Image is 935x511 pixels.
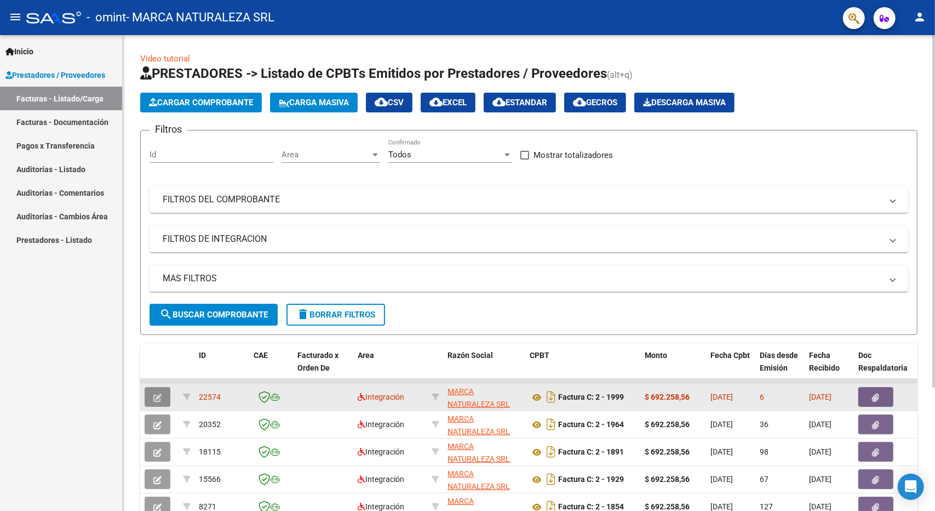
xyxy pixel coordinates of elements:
span: Buscar Comprobante [159,310,268,320]
i: Descargar documento [544,388,558,406]
strong: Factura C: 2 - 1964 [558,421,624,429]
span: 15566 [199,475,221,484]
span: Facturado x Orden De [297,351,339,372]
span: [DATE] [710,502,733,511]
strong: $ 692.258,56 [645,447,690,456]
strong: Factura C: 2 - 1999 [558,393,624,402]
span: 36 [760,420,768,429]
datatable-header-cell: Monto [640,344,706,392]
span: [DATE] [809,502,831,511]
span: [DATE] [809,420,831,429]
datatable-header-cell: ID [194,344,249,392]
span: Integración [358,447,404,456]
button: Estandar [484,93,556,112]
span: MARCA NATURALEZA SRL [448,415,510,436]
span: Gecros [573,98,617,107]
a: Video tutorial [140,54,190,64]
mat-icon: cloud_download [573,95,586,109]
i: Descargar documento [544,416,558,433]
button: Carga Masiva [270,93,358,112]
datatable-header-cell: CPBT [525,344,640,392]
span: Fecha Cpbt [710,351,750,360]
datatable-header-cell: Facturado x Orden De [293,344,353,392]
strong: $ 692.258,56 [645,420,690,429]
strong: $ 692.258,56 [645,475,690,484]
span: Borrar Filtros [296,310,375,320]
span: [DATE] [809,447,831,456]
mat-icon: person [913,10,926,24]
div: 30710779615 [448,468,521,491]
strong: Factura C: 2 - 1891 [558,448,624,457]
mat-icon: cloud_download [375,95,388,109]
mat-icon: delete [296,308,309,321]
span: Doc Respaldatoria [858,351,908,372]
span: PRESTADORES -> Listado de CPBTs Emitidos por Prestadores / Proveedores [140,66,607,81]
span: Mostrar totalizadores [534,149,613,162]
span: [DATE] [710,393,733,401]
span: 98 [760,447,768,456]
mat-panel-title: MAS FILTROS [163,272,882,285]
span: Días desde Emisión [760,351,798,372]
button: Buscar Comprobante [150,304,278,326]
strong: $ 692.258,56 [645,502,690,511]
span: - MARCA NATURALEZA SRL [126,5,274,30]
span: Descarga Masiva [643,98,726,107]
span: Todos [388,150,411,160]
span: Fecha Recibido [809,351,840,372]
span: 127 [760,502,773,511]
span: Estandar [492,98,547,107]
span: 6 [760,393,764,401]
span: MARCA NATURALEZA SRL [448,387,510,408]
mat-expansion-panel-header: MAS FILTROS [150,265,908,292]
span: [DATE] [809,393,831,401]
span: ID [199,351,206,360]
span: Cargar Comprobante [149,98,253,107]
datatable-header-cell: Fecha Cpbt [706,344,755,392]
app-download-masive: Descarga masiva de comprobantes (adjuntos) [634,93,735,112]
span: Integración [358,393,404,401]
div: Open Intercom Messenger [898,474,924,500]
datatable-header-cell: Días desde Emisión [755,344,805,392]
button: Gecros [564,93,626,112]
span: CSV [375,98,404,107]
button: Descarga Masiva [634,93,735,112]
span: 22574 [199,393,221,401]
span: Area [358,351,374,360]
span: 18115 [199,447,221,456]
datatable-header-cell: CAE [249,344,293,392]
button: Cargar Comprobante [140,93,262,112]
strong: $ 692.258,56 [645,393,690,401]
span: Inicio [5,46,33,58]
mat-panel-title: FILTROS DE INTEGRACION [163,233,882,245]
div: 30710779615 [448,440,521,463]
span: Monto [645,351,667,360]
i: Descargar documento [544,443,558,461]
div: 30710779615 [448,385,521,408]
span: [DATE] [809,475,831,484]
button: EXCEL [421,93,475,112]
datatable-header-cell: Fecha Recibido [805,344,854,392]
div: 30710779615 [448,413,521,436]
mat-icon: cloud_download [492,95,506,109]
datatable-header-cell: Doc Respaldatoria [854,344,920,392]
span: Prestadores / Proveedores [5,69,105,81]
mat-expansion-panel-header: FILTROS DE INTEGRACION [150,226,908,252]
span: Integración [358,502,404,511]
mat-icon: search [159,308,173,321]
button: Borrar Filtros [286,304,385,326]
datatable-header-cell: Razón Social [443,344,525,392]
datatable-header-cell: Area [353,344,427,392]
span: [DATE] [710,447,733,456]
span: Razón Social [448,351,493,360]
mat-icon: cloud_download [429,95,443,109]
span: MARCA NATURALEZA SRL [448,469,510,491]
strong: Factura C: 2 - 1929 [558,475,624,484]
span: [DATE] [710,420,733,429]
button: CSV [366,93,412,112]
span: 67 [760,475,768,484]
mat-expansion-panel-header: FILTROS DEL COMPROBANTE [150,186,908,213]
span: 20352 [199,420,221,429]
span: CAE [254,351,268,360]
span: Area [282,150,370,160]
span: (alt+q) [607,70,633,80]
